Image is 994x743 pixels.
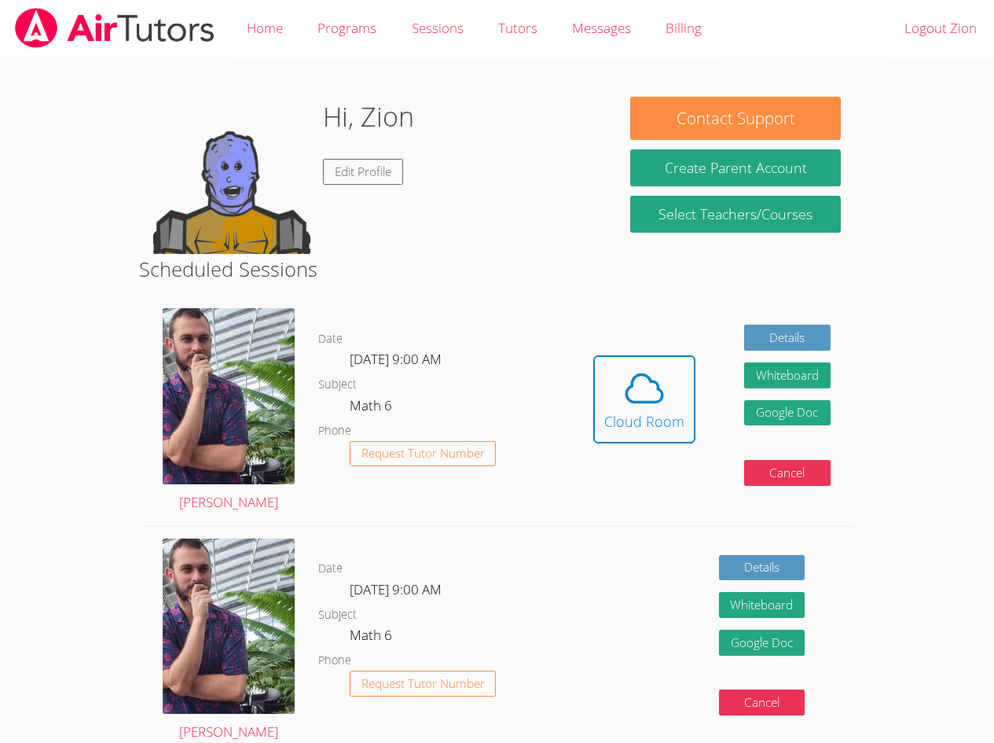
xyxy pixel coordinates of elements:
dt: Phone [318,651,351,671]
dt: Subject [318,605,357,625]
button: Create Parent Account [630,149,840,186]
a: Edit Profile [323,159,403,185]
button: Request Tutor Number [350,671,497,697]
span: [DATE] 9:00 AM [350,580,442,598]
a: Details [719,555,805,581]
dt: Phone [318,421,351,441]
span: Request Tutor Number [361,447,485,459]
dt: Subject [318,375,357,395]
span: [DATE] 9:00 AM [350,350,442,368]
img: airtutors_banner-c4298cdbf04f3fff15de1276eac7730deb9818008684d7c2e4769d2f7ddbe033.png [13,8,216,48]
dd: Math 6 [350,624,395,651]
img: default.png [153,97,310,254]
dt: Date [318,329,343,349]
a: Google Doc [719,630,805,656]
button: Whiteboard [744,362,831,388]
img: 20240721_091457.jpg [163,539,295,715]
span: Request Tutor Number [361,678,485,690]
a: [PERSON_NAME] [163,308,295,513]
dt: Date [318,559,343,579]
a: Select Teachers/Courses [630,196,840,233]
button: Request Tutor Number [350,441,497,467]
h2: Scheduled Sessions [139,254,855,284]
button: Contact Support [630,97,840,140]
button: Cancel [744,460,831,486]
img: 20240721_091457.jpg [163,308,295,484]
button: Whiteboard [719,592,805,618]
button: Cloud Room [593,355,695,443]
a: Details [744,325,831,351]
h1: Hi, Zion [323,97,414,137]
button: Cancel [719,690,805,715]
dd: Math 6 [350,395,395,421]
div: Cloud Room [604,410,684,432]
a: Google Doc [744,400,831,426]
span: Messages [572,19,631,37]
